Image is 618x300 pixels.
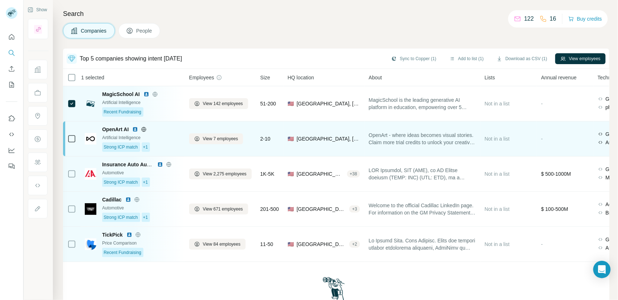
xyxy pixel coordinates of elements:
button: Search [6,46,17,59]
span: View 84 employees [203,241,241,247]
span: Strong ICP match [104,179,138,186]
span: Employees [189,74,214,81]
span: 🇺🇸 [288,205,294,213]
button: View 7 employees [189,133,243,144]
p: 16 [550,14,556,23]
span: Insurance Auto Auctions, Inc. [102,162,174,167]
div: Open Intercom Messenger [593,261,611,278]
p: 122 [524,14,534,23]
img: Logo of TickPick [85,238,96,250]
button: Feedback [6,160,17,173]
span: Size [260,74,270,81]
button: Use Surfe on LinkedIn [6,112,17,125]
span: [GEOGRAPHIC_DATA], [US_STATE] [297,100,360,107]
h4: Search [63,9,609,19]
span: Not in a list [485,206,510,212]
button: Use Surfe API [6,128,17,141]
button: Enrich CSV [6,62,17,75]
img: Logo of Cadillac [85,203,96,215]
span: 🇺🇸 [288,100,294,107]
div: Artificial Intelligence [102,99,180,106]
span: MagicSchool is the leading generative AI platform in education, empowering over 5 million educato... [369,96,476,111]
span: 201-500 [260,205,279,213]
span: 🇺🇸 [288,135,294,142]
img: LinkedIn logo [125,197,131,203]
span: 🇺🇸 [288,170,294,178]
span: Not in a list [485,241,510,247]
button: Add to list (1) [444,53,489,64]
button: Download as CSV (1) [492,53,552,64]
span: TickPick [102,231,123,238]
div: Artificial Intelligence [102,134,180,141]
span: 1K-5K [260,170,275,178]
button: Dashboard [6,144,17,157]
span: About [369,74,382,81]
span: Recent Fundraising [104,109,141,115]
span: LOR Ipsumdol, SIT (AME), co AD Elitse doeiusm (TEMP: INC) (UTL: ETD), ma a enimadm veniam quisnos... [369,167,476,181]
button: Quick start [6,30,17,43]
span: Not in a list [485,101,510,107]
img: Logo of MagicSchool AI [85,98,96,109]
span: View 142 employees [203,100,243,107]
span: [GEOGRAPHIC_DATA], [US_STATE] [297,241,346,248]
button: View 142 employees [189,98,248,109]
span: 🇺🇸 [288,241,294,248]
div: + 38 [347,171,360,177]
span: [GEOGRAPHIC_DATA], [US_STATE] [297,135,360,142]
span: 51-200 [260,100,276,107]
span: - [541,136,543,142]
button: Buy credits [568,14,602,24]
span: Recent Fundraising [104,249,141,256]
span: - [541,241,543,247]
button: View employees [555,53,606,64]
button: View 671 employees [189,204,248,214]
span: $ 500-1000M [541,171,571,177]
span: OpenArt - where ideas becomes visual stories. Claim more trial credits to unlock your creativity ... [369,132,476,146]
button: Show [22,4,52,15]
span: Lists [485,74,495,81]
span: Companies [81,27,107,34]
span: 1 selected [81,74,104,81]
button: My lists [6,78,17,91]
span: Annual revenue [541,74,577,81]
span: HQ location [288,74,314,81]
img: LinkedIn logo [157,162,163,167]
span: Not in a list [485,136,510,142]
span: [GEOGRAPHIC_DATA], [US_STATE] [297,170,344,178]
span: Strong ICP match [104,144,138,150]
button: View 84 employees [189,239,246,250]
img: LinkedIn logo [143,91,149,97]
span: People [136,27,153,34]
img: LinkedIn logo [126,232,132,238]
div: Automotive [102,205,180,211]
span: Cadillac [102,196,122,203]
div: Top 5 companies showing intent [DATE] [80,54,182,63]
div: Price Comparison [102,240,180,246]
span: Lo Ipsumd Sita. Cons Adipisc. Elits doe tempori utlabor etdolorema aliquaeni, AdmiNimv qu nostrud... [369,237,476,251]
span: Not in a list [485,171,510,177]
span: View 2,275 employees [203,171,247,177]
span: [GEOGRAPHIC_DATA], [US_STATE] [297,205,346,213]
span: - [541,101,543,107]
span: +1 [143,144,148,150]
div: + 3 [349,206,360,212]
span: Strong ICP match [104,214,138,221]
span: 2-10 [260,135,271,142]
span: Welcome to the official Cadillac LinkedIn page. For information on the GM Privacy Statement, plea... [369,202,476,216]
span: View 7 employees [203,136,238,142]
span: View 671 employees [203,206,243,212]
span: +1 [143,179,148,186]
img: Logo of OpenArt AI [85,133,96,145]
div: Automotive [102,170,180,176]
span: 11-50 [260,241,273,248]
span: $ 100-500M [541,206,568,212]
button: Sync to Copper (1) [386,53,442,64]
div: + 2 [349,241,360,247]
span: MagicSchool AI [102,91,140,98]
button: View 2,275 employees [189,168,252,179]
img: LinkedIn logo [132,126,138,132]
span: +1 [143,214,148,221]
span: OpenArt AI [102,126,129,133]
img: Logo of Insurance Auto Auctions, Inc. [85,168,96,180]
